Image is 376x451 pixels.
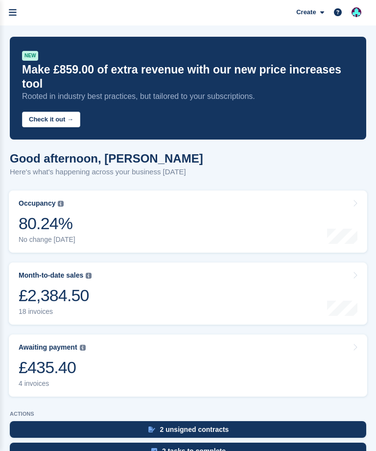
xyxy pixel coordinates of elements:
[19,199,55,208] div: Occupancy
[19,236,75,244] div: No change [DATE]
[9,262,367,325] a: Month-to-date sales £2,384.50 18 invoices
[86,273,92,279] img: icon-info-grey-7440780725fd019a000dd9b08b2336e03edf1995a4989e88bcd33f0948082b44.svg
[296,7,316,17] span: Create
[19,357,86,378] div: £435.40
[22,91,354,102] p: Rooted in industry best practices, but tailored to your subscriptions.
[19,285,92,306] div: £2,384.50
[19,308,92,316] div: 18 invoices
[9,190,367,253] a: Occupancy 80.24% No change [DATE]
[160,426,229,433] div: 2 unsigned contracts
[22,63,354,91] p: Make £859.00 of extra revenue with our new price increases tool
[19,271,83,280] div: Month-to-date sales
[22,112,80,128] button: Check it out →
[10,421,366,443] a: 2 unsigned contracts
[9,334,367,397] a: Awaiting payment £435.40 4 invoices
[19,343,77,352] div: Awaiting payment
[10,411,366,417] p: ACTIONS
[80,345,86,351] img: icon-info-grey-7440780725fd019a000dd9b08b2336e03edf1995a4989e88bcd33f0948082b44.svg
[148,427,155,432] img: contract_signature_icon-13c848040528278c33f63329250d36e43548de30e8caae1d1a13099fd9432cc5.svg
[10,152,203,165] h1: Good afternoon, [PERSON_NAME]
[58,201,64,207] img: icon-info-grey-7440780725fd019a000dd9b08b2336e03edf1995a4989e88bcd33f0948082b44.svg
[352,7,361,17] img: Simon Gardner
[19,214,75,234] div: 80.24%
[22,51,38,61] div: NEW
[19,380,86,388] div: 4 invoices
[10,166,203,178] p: Here's what's happening across your business [DATE]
